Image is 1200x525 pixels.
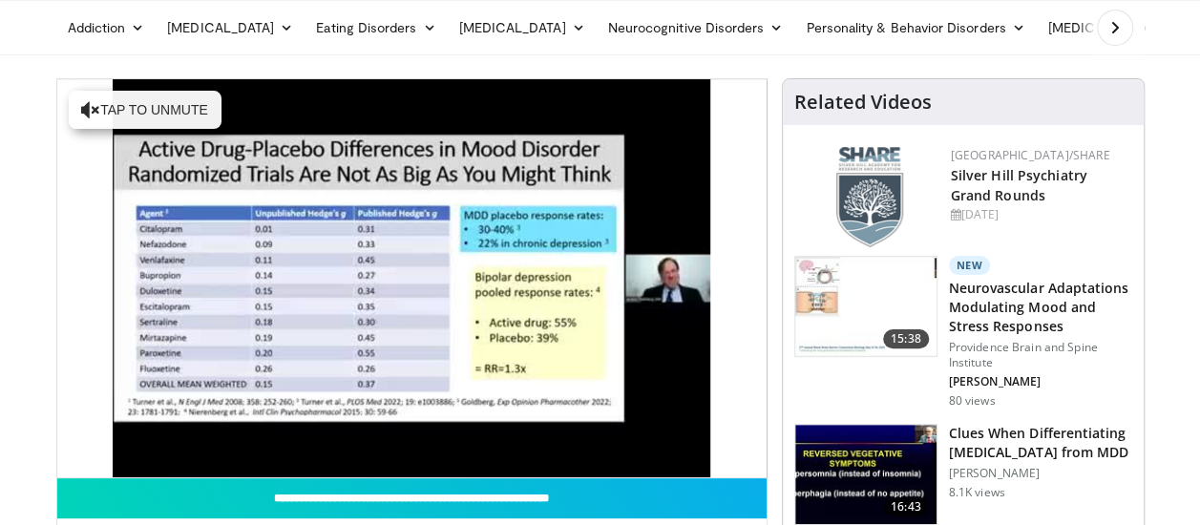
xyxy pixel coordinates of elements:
[836,147,903,247] img: f8aaeb6d-318f-4fcf-bd1d-54ce21f29e87.png.150x105_q85_autocrop_double_scale_upscale_version-0.2.png
[597,9,795,47] a: Neurocognitive Disorders
[949,485,1005,500] p: 8.1K views
[949,256,991,275] p: New
[949,466,1132,481] p: [PERSON_NAME]
[949,393,996,409] p: 80 views
[795,257,937,356] img: 4562edde-ec7e-4758-8328-0659f7ef333d.150x105_q85_crop-smart_upscale.jpg
[951,147,1110,163] a: [GEOGRAPHIC_DATA]/SHARE
[949,424,1132,462] h3: Clues When Differentiating [MEDICAL_DATA] from MDD
[949,340,1132,370] p: Providence Brain and Spine Institute
[794,256,1132,409] a: 15:38 New Neurovascular Adaptations Modulating Mood and Stress Responses Providence Brain and Spi...
[447,9,596,47] a: [MEDICAL_DATA]
[795,425,937,524] img: a6520382-d332-4ed3-9891-ee688fa49237.150x105_q85_crop-smart_upscale.jpg
[951,206,1128,223] div: [DATE]
[794,91,932,114] h4: Related Videos
[156,9,305,47] a: [MEDICAL_DATA]
[949,374,1132,389] p: [PERSON_NAME]
[794,9,1036,47] a: Personality & Behavior Disorders
[57,79,767,478] video-js: Video Player
[951,166,1087,204] a: Silver Hill Psychiatry Grand Rounds
[883,329,929,348] span: 15:38
[883,497,929,516] span: 16:43
[69,91,221,129] button: Tap to unmute
[949,279,1132,336] h3: Neurovascular Adaptations Modulating Mood and Stress Responses
[305,9,447,47] a: Eating Disorders
[56,9,157,47] a: Addiction
[794,424,1132,525] a: 16:43 Clues When Differentiating [MEDICAL_DATA] from MDD [PERSON_NAME] 8.1K views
